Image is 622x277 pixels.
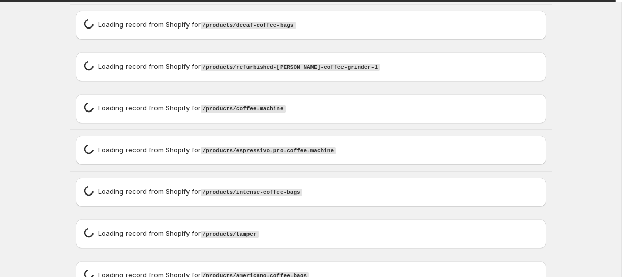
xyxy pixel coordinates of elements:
code: /products/intense-coffee-bags [201,189,302,196]
code: /products/tamper [201,231,259,238]
p: Loading record from Shopify for [98,145,336,156]
code: /products/coffee-machine [201,105,286,113]
code: /products/refurbished-[PERSON_NAME]-coffee-grinder-1 [201,64,380,71]
code: /products/espressivo-pro-coffee-machine [201,147,336,154]
p: Loading record from Shopify for [98,19,296,31]
p: Loading record from Shopify for [98,186,302,198]
p: Loading record from Shopify for [98,103,286,114]
p: Loading record from Shopify for [98,228,259,239]
p: Loading record from Shopify for [98,61,380,72]
code: /products/decaf-coffee-bags [201,22,296,29]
